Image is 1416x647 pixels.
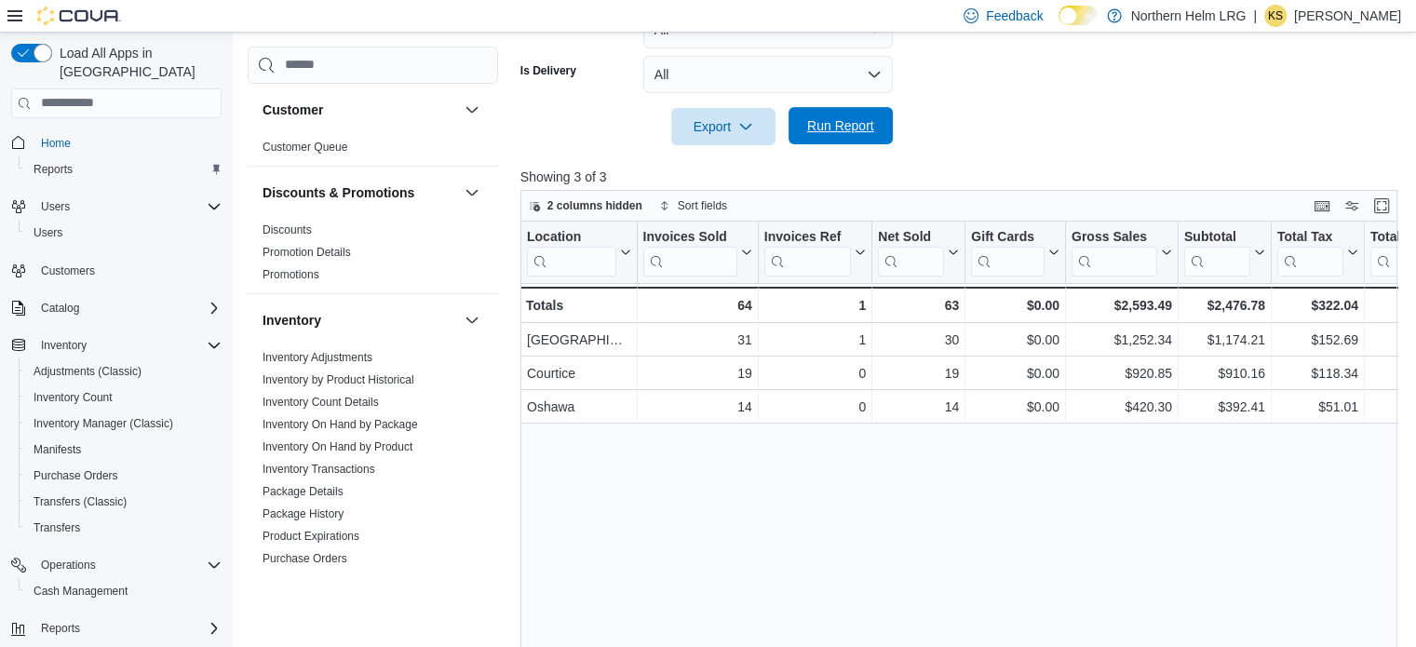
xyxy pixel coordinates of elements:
[34,260,102,282] a: Customers
[263,396,379,409] a: Inventory Count Details
[26,580,135,602] a: Cash Management
[642,396,751,418] div: 14
[642,362,751,384] div: 19
[34,442,81,457] span: Manifests
[652,195,735,217] button: Sort fields
[526,294,631,317] div: Totals
[26,491,134,513] a: Transfers (Classic)
[764,228,851,276] div: Invoices Ref
[764,228,851,246] div: Invoices Ref
[41,558,96,573] span: Operations
[1072,228,1157,276] div: Gross Sales
[41,263,95,278] span: Customers
[1059,6,1098,25] input: Dark Mode
[764,362,866,384] div: 0
[1277,228,1358,276] button: Total Tax
[263,141,347,154] a: Customer Queue
[461,99,483,121] button: Customer
[34,364,142,379] span: Adjustments (Classic)
[41,301,79,316] span: Catalog
[4,295,229,321] button: Catalog
[642,329,751,351] div: 31
[263,484,344,499] span: Package Details
[4,257,229,284] button: Customers
[263,418,418,431] a: Inventory On Hand by Package
[248,136,498,166] div: Customer
[971,228,1045,246] div: Gift Cards
[764,329,866,351] div: 1
[248,346,498,622] div: Inventory
[26,517,222,539] span: Transfers
[263,552,347,565] a: Purchase Orders
[41,621,80,636] span: Reports
[26,517,88,539] a: Transfers
[642,294,751,317] div: 64
[263,267,319,282] span: Promotions
[764,396,866,418] div: 0
[1277,294,1358,317] div: $322.04
[263,268,319,281] a: Promotions
[1277,228,1343,246] div: Total Tax
[1184,294,1265,317] div: $2,476.78
[527,362,631,384] div: Courtice
[764,228,866,276] button: Invoices Ref
[263,140,347,155] span: Customer Queue
[19,358,229,384] button: Adjustments (Classic)
[263,439,412,454] span: Inventory On Hand by Product
[1184,228,1250,246] div: Subtotal
[1268,5,1283,27] span: KS
[26,412,222,435] span: Inventory Manager (Classic)
[263,351,372,364] a: Inventory Adjustments
[1184,396,1265,418] div: $392.41
[461,182,483,204] button: Discounts & Promotions
[1294,5,1401,27] p: [PERSON_NAME]
[527,228,616,276] div: Location
[878,228,959,276] button: Net Sold
[263,485,344,498] a: Package Details
[527,396,631,418] div: Oshawa
[971,294,1059,317] div: $0.00
[1341,195,1363,217] button: Display options
[263,373,414,386] a: Inventory by Product Historical
[34,162,73,177] span: Reports
[671,108,775,145] button: Export
[547,198,642,213] span: 2 columns hidden
[41,199,70,214] span: Users
[34,468,118,483] span: Purchase Orders
[37,7,121,25] img: Cova
[34,584,128,599] span: Cash Management
[263,507,344,520] a: Package History
[52,44,222,81] span: Load All Apps in [GEOGRAPHIC_DATA]
[34,520,80,535] span: Transfers
[26,438,88,461] a: Manifests
[34,416,173,431] span: Inventory Manager (Classic)
[34,195,222,218] span: Users
[34,225,62,240] span: Users
[1277,228,1343,276] div: Total Tax
[878,228,944,246] div: Net Sold
[19,220,229,246] button: Users
[1277,362,1358,384] div: $118.34
[34,617,222,640] span: Reports
[971,362,1059,384] div: $0.00
[263,395,379,410] span: Inventory Count Details
[1072,396,1172,418] div: $420.30
[26,386,222,409] span: Inventory Count
[263,183,414,202] h3: Discounts & Promotions
[263,246,351,259] a: Promotion Details
[26,158,222,181] span: Reports
[34,259,222,282] span: Customers
[263,463,375,476] a: Inventory Transactions
[26,360,222,383] span: Adjustments (Classic)
[19,437,229,463] button: Manifests
[1277,396,1358,418] div: $51.01
[34,390,113,405] span: Inventory Count
[1184,228,1250,276] div: Subtotal
[527,228,616,246] div: Location
[19,156,229,182] button: Reports
[19,489,229,515] button: Transfers (Classic)
[527,228,631,276] button: Location
[521,195,650,217] button: 2 columns hidden
[1370,195,1393,217] button: Enter fullscreen
[789,107,893,144] button: Run Report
